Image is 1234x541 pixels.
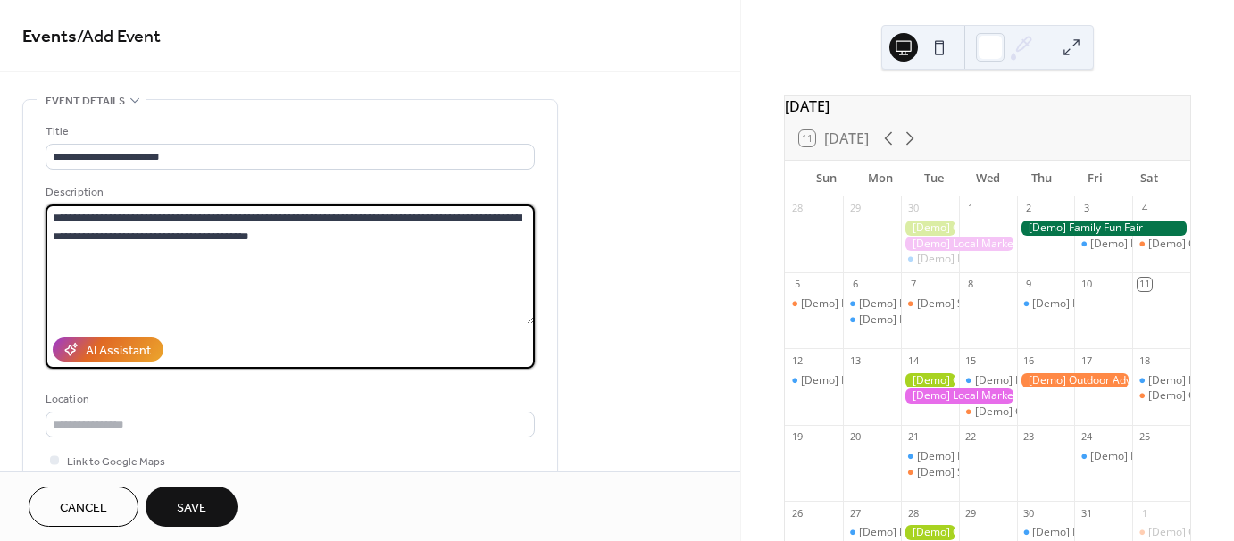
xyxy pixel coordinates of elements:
[22,20,77,54] a: Events
[901,296,959,312] div: [Demo] Seniors' Social Tea
[1017,221,1190,236] div: [Demo] Family Fun Fair
[848,278,862,291] div: 6
[906,202,920,215] div: 30
[785,296,843,312] div: [Demo] Book Club Gathering
[975,373,1111,388] div: [Demo] Morning Yoga Bliss
[1122,161,1176,196] div: Sat
[1138,202,1151,215] div: 4
[86,342,151,361] div: AI Assistant
[790,506,804,520] div: 26
[1138,506,1151,520] div: 1
[1022,202,1036,215] div: 2
[901,525,959,540] div: [Demo] Gardening Workshop
[843,296,901,312] div: [Demo] Fitness Bootcamp
[1068,161,1121,196] div: Fri
[1090,449,1226,464] div: [Demo] Morning Yoga Bliss
[859,312,995,328] div: [Demo] Morning Yoga Bliss
[1017,296,1075,312] div: [Demo] Morning Yoga Bliss
[46,183,531,202] div: Description
[790,202,804,215] div: 28
[799,161,853,196] div: Sun
[1017,373,1133,388] div: [Demo] Outdoor Adventure Day
[1132,373,1190,388] div: [Demo] Morning Yoga Bliss
[46,122,531,141] div: Title
[901,449,959,464] div: [Demo] Morning Yoga Bliss
[917,252,1053,267] div: [Demo] Morning Yoga Bliss
[1022,506,1036,520] div: 30
[843,312,901,328] div: [Demo] Morning Yoga Bliss
[1080,430,1093,444] div: 24
[917,465,1051,480] div: [Demo] Seniors' Social Tea
[901,388,1017,404] div: [Demo] Local Market
[790,278,804,291] div: 5
[1138,430,1151,444] div: 25
[46,390,531,409] div: Location
[46,92,125,111] span: Event details
[1138,278,1151,291] div: 11
[67,453,165,471] span: Link to Google Maps
[959,373,1017,388] div: [Demo] Morning Yoga Bliss
[964,506,978,520] div: 29
[848,430,862,444] div: 20
[848,202,862,215] div: 29
[790,430,804,444] div: 19
[906,278,920,291] div: 7
[906,354,920,367] div: 14
[77,20,161,54] span: / Add Event
[1080,202,1093,215] div: 3
[901,237,1017,252] div: [Demo] Local Market
[906,430,920,444] div: 21
[29,487,138,527] button: Cancel
[1014,161,1068,196] div: Thu
[53,337,163,362] button: AI Assistant
[853,161,906,196] div: Mon
[975,404,1129,420] div: [Demo] Culinary Cooking Class
[859,296,988,312] div: [Demo] Fitness Bootcamp
[859,525,995,540] div: [Demo] Morning Yoga Bliss
[848,506,862,520] div: 27
[785,373,843,388] div: [Demo] Morning Yoga Bliss
[843,525,901,540] div: [Demo] Morning Yoga Bliss
[901,373,959,388] div: [Demo] Gardening Workshop
[1017,525,1075,540] div: [Demo] Morning Yoga Bliss
[1132,237,1190,252] div: [Demo] Open Mic Night
[964,430,978,444] div: 22
[801,373,937,388] div: [Demo] Morning Yoga Bliss
[917,449,1053,464] div: [Demo] Morning Yoga Bliss
[1032,525,1168,540] div: [Demo] Morning Yoga Bliss
[917,296,1051,312] div: [Demo] Seniors' Social Tea
[1080,354,1093,367] div: 17
[1074,237,1132,252] div: [Demo] Morning Yoga Bliss
[964,278,978,291] div: 8
[1080,278,1093,291] div: 10
[1022,278,1036,291] div: 9
[1132,388,1190,404] div: [Demo] Open Mic Night
[1138,354,1151,367] div: 18
[1032,296,1168,312] div: [Demo] Morning Yoga Bliss
[1022,354,1036,367] div: 16
[1022,430,1036,444] div: 23
[906,506,920,520] div: 28
[961,161,1014,196] div: Wed
[177,499,206,518] span: Save
[1090,237,1226,252] div: [Demo] Morning Yoga Bliss
[801,296,944,312] div: [Demo] Book Club Gathering
[964,354,978,367] div: 15
[146,487,238,527] button: Save
[60,499,107,518] span: Cancel
[901,221,959,236] div: [Demo] Gardening Workshop
[901,465,959,480] div: [Demo] Seniors' Social Tea
[959,404,1017,420] div: [Demo] Culinary Cooking Class
[790,354,804,367] div: 12
[907,161,961,196] div: Tue
[1080,506,1093,520] div: 31
[1132,525,1190,540] div: [Demo] Open Mic Night
[785,96,1190,117] div: [DATE]
[964,202,978,215] div: 1
[848,354,862,367] div: 13
[1074,449,1132,464] div: [Demo] Morning Yoga Bliss
[901,252,959,267] div: [Demo] Morning Yoga Bliss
